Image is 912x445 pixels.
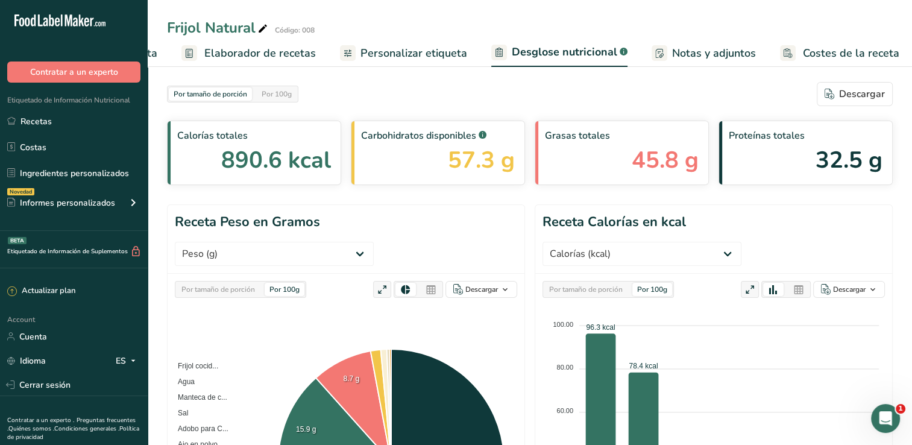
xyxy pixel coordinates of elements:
div: Envíanos un mensaje [25,106,201,119]
span: Inicio [17,364,43,373]
a: Desglose nutricional [491,39,627,68]
div: Por tamaño de porción [177,283,260,296]
span: Noticias [194,364,228,373]
span: Desglose nutricional [512,44,617,60]
button: Mensajes [60,334,121,382]
div: Descargar [833,284,866,295]
span: Adobo para C... [169,424,228,433]
tspan: 60.00 [556,407,573,414]
div: Hi there, [25,306,195,318]
p: ¿Cómo podemos ayudarte? [24,40,217,81]
button: Descargar [445,281,517,298]
span: Carbohidratos disponibles [361,128,515,143]
a: Condiciones generales . [54,424,119,433]
span: 45.8 g [632,143,699,177]
span: Notas y adjuntos [672,45,756,62]
div: BETA [8,237,27,244]
span: Frijol cocid... [169,362,218,370]
span: 1 [896,404,905,414]
div: Cerrar [207,19,229,41]
span: Agua [169,377,195,386]
div: Por 100g [632,283,672,296]
div: BIG NEWS: Our New Supplement Labeling Software is HereBIG NEWS: Our New Supplement Labeling Softw... [12,176,229,329]
span: Sal [169,409,188,417]
h1: Receta Peso en Gramos [175,212,320,232]
tspan: 80.00 [556,364,573,371]
span: Grasas totales [545,128,699,143]
a: Idioma [7,350,46,371]
a: Personalizar etiqueta [340,40,467,67]
a: Elaborador de recetas [181,40,316,67]
span: Mensajes [71,364,110,373]
span: 890.6 kcal [221,143,331,177]
div: Descargar [825,87,885,101]
tspan: 100.00 [553,321,573,328]
div: Por tamaño de porción [544,283,627,296]
span: Personalizar etiqueta [360,45,467,62]
a: Notas y adjuntos [652,40,756,67]
button: Buscar ayuda [17,140,224,165]
a: Costes de la receta [780,40,899,67]
h1: Receta Calorías en kcal [542,212,686,232]
span: Manteca de c... [169,393,227,402]
div: Por tamaño de porción [169,87,252,101]
div: Código: 008 [275,25,315,36]
div: ES [116,353,140,368]
div: BIG NEWS: Our New Supplement Labeling Software is Here [25,278,195,303]
a: Contratar a un experto . [7,416,74,424]
div: Envíanos un mensaje [12,96,229,129]
p: [PERSON_NAME] 👋 [24,19,217,40]
span: Elaborador de recetas [204,45,316,62]
div: Por 100g [265,283,304,296]
div: Descargar [465,284,498,295]
div: Por 100g [257,87,297,101]
iframe: Intercom live chat [871,404,900,433]
span: Proteínas totales [729,128,882,143]
span: Calorías totales [177,128,331,143]
button: Descargar [817,82,893,106]
a: Preguntas frecuentes . [7,416,136,433]
a: Quiénes somos . [8,424,54,433]
button: Contratar a un experto [7,62,140,83]
div: Frijol Natural [167,17,270,39]
div: Novedad [7,188,34,195]
button: Descargar [813,281,885,298]
span: 57.3 g [448,143,515,177]
div: Informes personalizados [7,197,115,209]
button: Noticias [181,334,241,382]
a: Política de privacidad [7,424,139,441]
button: Ayuda [121,334,181,382]
div: Actualizar plan [7,285,75,297]
span: Costes de la receta [803,45,899,62]
span: 32.5 g [816,143,882,177]
span: Buscar ayuda [25,147,89,159]
img: BIG NEWS: Our New Supplement Labeling Software is Here [13,177,228,261]
span: Ayuda [137,364,163,373]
